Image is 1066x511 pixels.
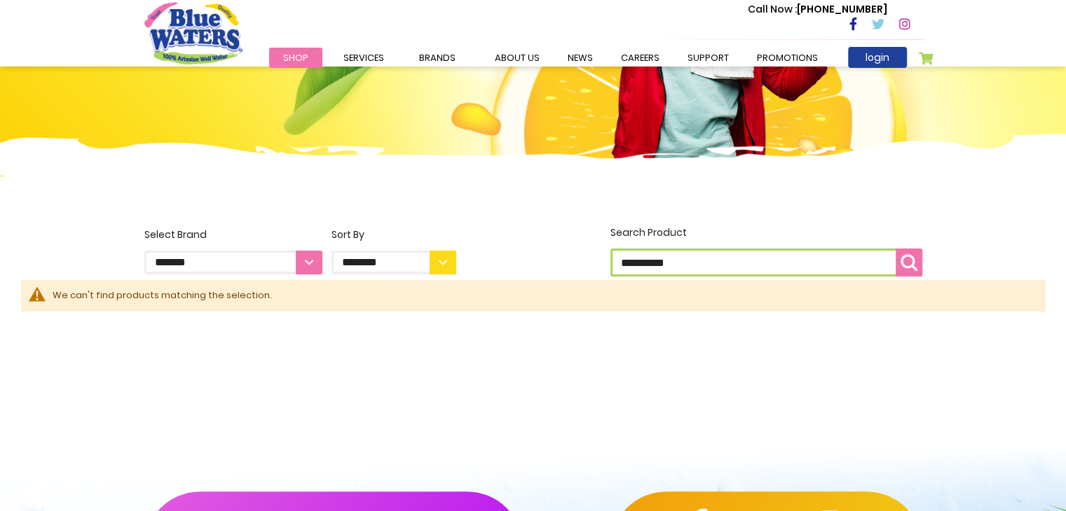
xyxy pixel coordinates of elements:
input: Search Product [610,248,922,276]
img: search-icon.png [901,254,917,271]
a: about us [481,48,554,68]
a: careers [607,48,674,68]
div: Sort By [332,227,456,242]
p: [PHONE_NUMBER] [748,2,887,17]
select: Sort By [332,251,456,274]
a: News [554,48,607,68]
button: Search Product [896,248,922,276]
a: store logo [144,2,242,64]
a: login [848,47,907,68]
span: Brands [419,51,456,64]
label: Search Product [610,225,922,276]
span: Shop [283,51,308,64]
label: Select Brand [144,227,322,274]
select: Select Brand [144,251,322,274]
div: We can't find products matching the selection. [53,288,1030,302]
a: Promotions [743,48,832,68]
span: Services [343,51,384,64]
span: Call Now : [748,2,797,16]
a: support [674,48,743,68]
